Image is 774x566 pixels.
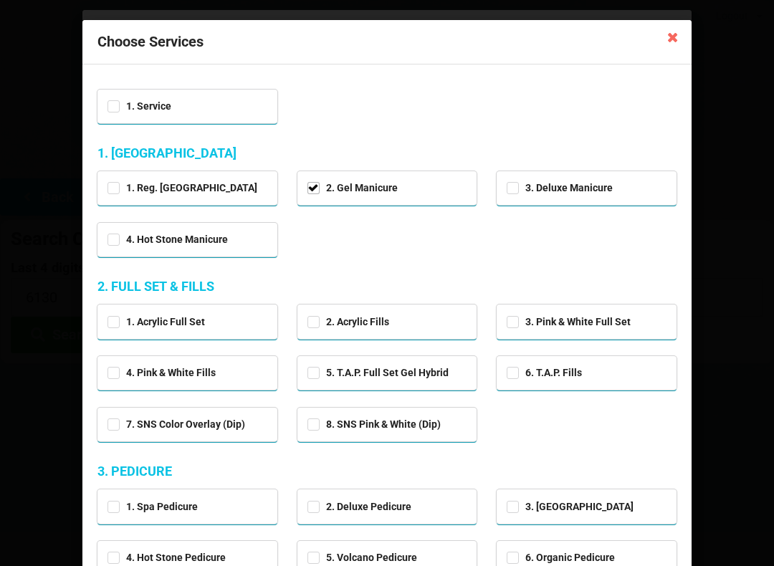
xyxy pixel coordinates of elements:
label: 3. [GEOGRAPHIC_DATA] [507,501,634,513]
div: Choose Services [82,20,692,64]
div: 2. FULL SET & FILLS [97,278,677,294]
label: 3. Pink & White Full Set [507,316,631,328]
label: 5. Volcano Pedicure [307,552,417,564]
label: 7. SNS Color Overlay (Dip) [107,418,245,431]
label: 4. Hot Stone Manicure [107,234,228,246]
label: 6. T.A.P. Fills [507,367,582,379]
label: 3. Deluxe Manicure [507,182,613,194]
label: 6. Organic Pedicure [507,552,615,564]
label: 4. Hot Stone Pedicure [107,552,226,564]
label: 1. Service [107,100,171,112]
div: 1. [GEOGRAPHIC_DATA] [97,145,677,161]
label: 2. Deluxe Pedicure [307,501,411,513]
label: 2. Acrylic Fills [307,316,389,328]
div: 3. PEDICURE [97,463,677,479]
label: 2. Gel Manicure [307,182,398,194]
label: 1. Reg. [GEOGRAPHIC_DATA] [107,182,257,194]
label: 4. Pink & White Fills [107,367,216,379]
label: 8. SNS Pink & White (Dip) [307,418,441,431]
label: 1. Acrylic Full Set [107,316,205,328]
label: 5. T.A.P. Full Set Gel Hybrid [307,367,449,379]
label: 1. Spa Pedicure [107,501,198,513]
